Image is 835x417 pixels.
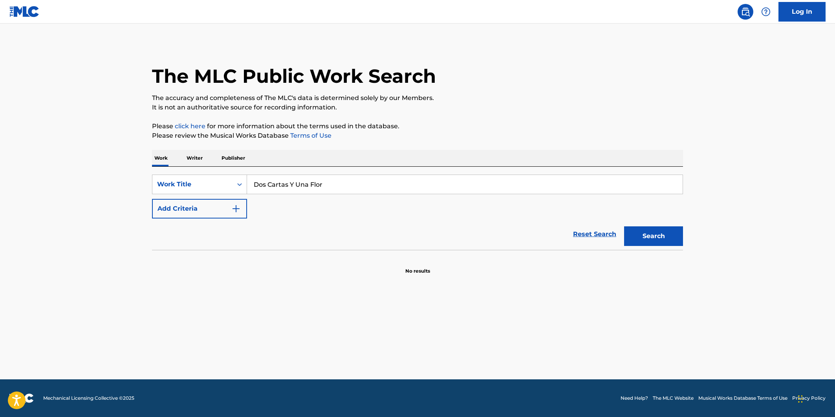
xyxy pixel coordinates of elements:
div: Drag [798,387,803,411]
img: logo [9,393,34,403]
p: Work [152,150,170,166]
p: It is not an authoritative source for recording information. [152,103,683,112]
a: Log In [778,2,826,22]
a: click here [175,122,205,130]
a: Need Help? [621,395,648,402]
img: MLC Logo [9,6,40,17]
a: Reset Search [569,226,620,243]
img: search [741,7,750,16]
a: Public Search [738,4,753,20]
img: help [761,7,771,16]
h1: The MLC Public Work Search [152,64,436,88]
p: Please for more information about the terms used in the database. [152,122,683,131]
button: Search [624,226,683,246]
a: Terms of Use [289,132,331,139]
p: Writer [184,150,205,166]
form: Search Form [152,175,683,250]
p: The accuracy and completeness of The MLC's data is determined solely by our Members. [152,93,683,103]
a: Musical Works Database Terms of Use [698,395,787,402]
a: Privacy Policy [792,395,826,402]
p: No results [405,258,430,275]
div: Help [758,4,774,20]
p: Please review the Musical Works Database [152,131,683,140]
span: Mechanical Licensing Collective © 2025 [43,395,134,402]
div: Work Title [157,180,228,189]
a: The MLC Website [653,395,694,402]
iframe: Chat Widget [796,379,835,417]
p: Publisher [219,150,247,166]
button: Add Criteria [152,199,247,219]
img: 9d2ae6d4665cec9f34b9.svg [231,204,241,213]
